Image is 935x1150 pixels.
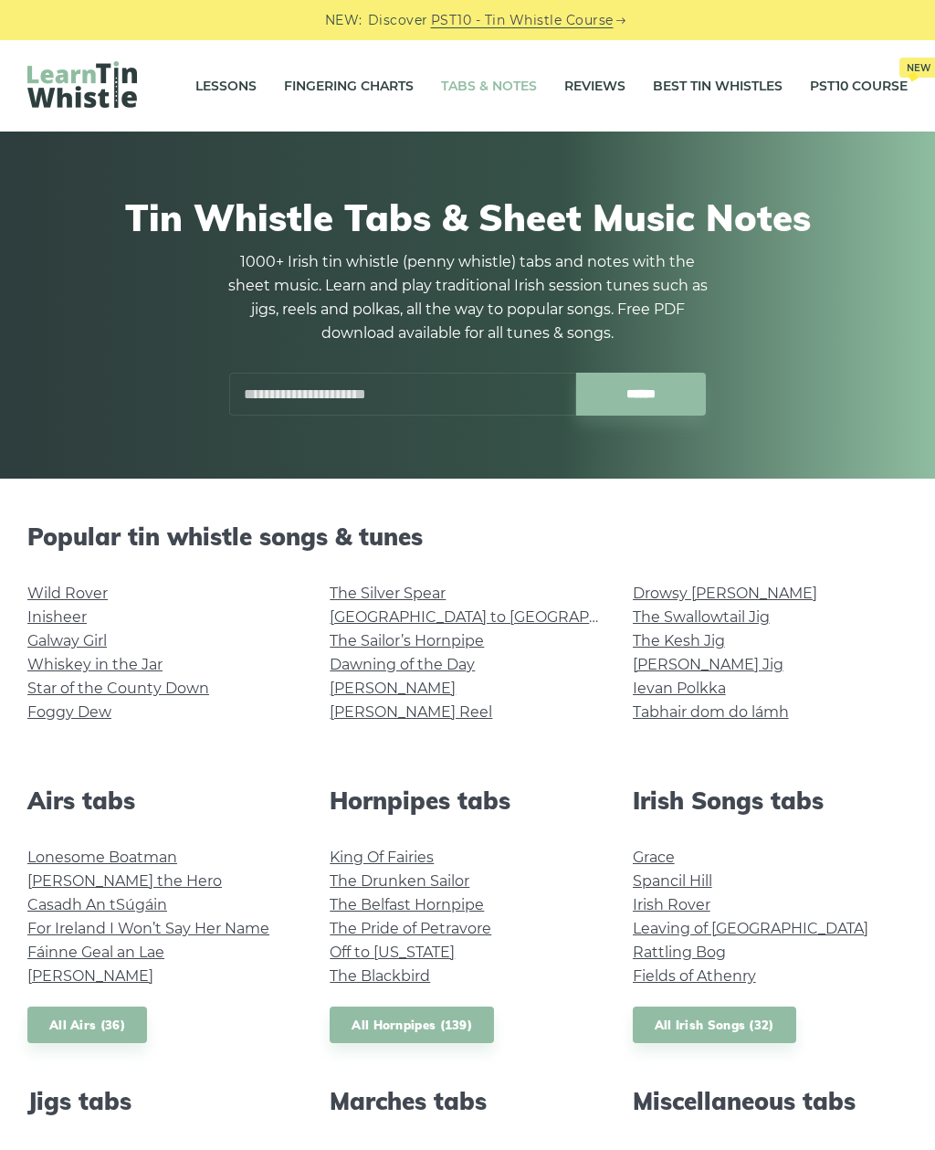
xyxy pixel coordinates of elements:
[633,632,725,649] a: The Kesh Jig
[27,896,167,913] a: Casadh An tSúgáin
[27,703,111,721] a: Foggy Dew
[330,585,446,602] a: The Silver Spear
[37,195,898,239] h1: Tin Whistle Tabs & Sheet Music Notes
[633,786,908,815] h2: Irish Songs tabs
[653,63,783,109] a: Best Tin Whistles
[330,1087,604,1115] h2: Marches tabs
[330,786,604,815] h2: Hornpipes tabs
[564,63,625,109] a: Reviews
[633,849,675,866] a: Grace
[633,680,726,697] a: Ievan Polkka
[330,608,667,626] a: [GEOGRAPHIC_DATA] to [GEOGRAPHIC_DATA]
[27,608,87,626] a: Inisheer
[27,872,222,890] a: [PERSON_NAME] the Hero
[195,63,257,109] a: Lessons
[27,920,269,937] a: For Ireland I Won’t Say Her Name
[633,967,756,985] a: Fields of Athenry
[633,1087,908,1115] h2: Miscellaneous tabs
[810,63,908,109] a: PST10 CourseNew
[633,944,726,961] a: Rattling Bog
[27,1007,147,1044] a: All Airs (36)
[330,920,491,937] a: The Pride of Petravore
[27,61,137,108] img: LearnTinWhistle.com
[27,680,209,697] a: Star of the County Down
[27,786,302,815] h2: Airs tabs
[284,63,414,109] a: Fingering Charts
[633,585,817,602] a: Drowsy [PERSON_NAME]
[27,656,163,673] a: Whiskey in the Jar
[27,849,177,866] a: Lonesome Boatman
[633,656,783,673] a: [PERSON_NAME] Jig
[27,1087,302,1115] h2: Jigs tabs
[330,896,484,913] a: The Belfast Hornpipe
[633,703,789,721] a: Tabhair dom do lámh
[633,608,770,626] a: The Swallowtail Jig
[633,1007,796,1044] a: All Irish Songs (32)
[330,944,455,961] a: Off to [US_STATE]
[330,632,484,649] a: The Sailor’s Hornpipe
[330,967,430,985] a: The Blackbird
[27,522,908,551] h2: Popular tin whistle songs & tunes
[27,944,164,961] a: Fáinne Geal an Lae
[27,585,108,602] a: Wild Rover
[330,1007,494,1044] a: All Hornpipes (139)
[27,632,107,649] a: Galway Girl
[330,680,456,697] a: [PERSON_NAME]
[330,872,469,890] a: The Drunken Sailor
[27,967,153,985] a: [PERSON_NAME]
[633,920,868,937] a: Leaving of [GEOGRAPHIC_DATA]
[633,872,712,890] a: Spancil Hill
[221,250,714,345] p: 1000+ Irish tin whistle (penny whistle) tabs and notes with the sheet music. Learn and play tradi...
[441,63,537,109] a: Tabs & Notes
[330,703,492,721] a: [PERSON_NAME] Reel
[330,656,475,673] a: Dawning of the Day
[330,849,434,866] a: King Of Fairies
[633,896,710,913] a: Irish Rover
